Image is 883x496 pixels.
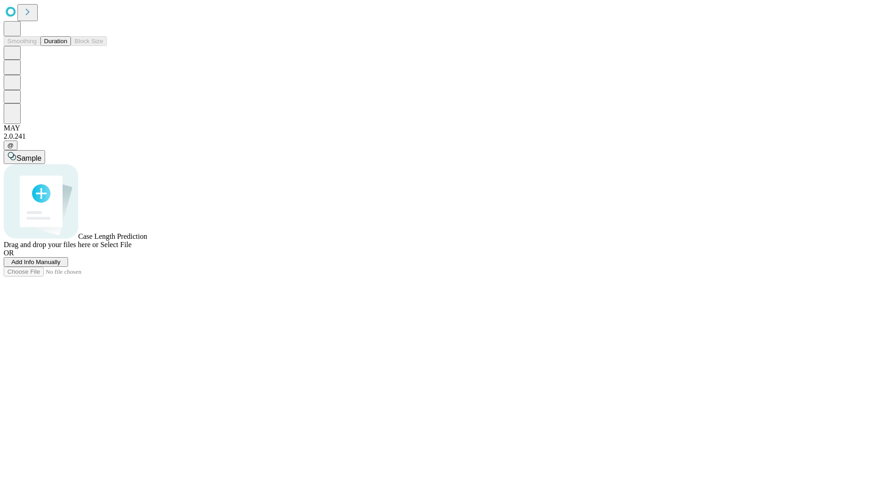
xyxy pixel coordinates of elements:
[4,241,98,248] span: Drag and drop your files here or
[4,150,45,164] button: Sample
[11,259,61,265] span: Add Info Manually
[4,132,879,141] div: 2.0.241
[40,36,71,46] button: Duration
[4,249,14,257] span: OR
[71,36,107,46] button: Block Size
[100,241,132,248] span: Select File
[17,154,41,162] span: Sample
[4,36,40,46] button: Smoothing
[4,257,68,267] button: Add Info Manually
[7,142,14,149] span: @
[4,141,17,150] button: @
[78,232,147,240] span: Case Length Prediction
[4,124,879,132] div: MAY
